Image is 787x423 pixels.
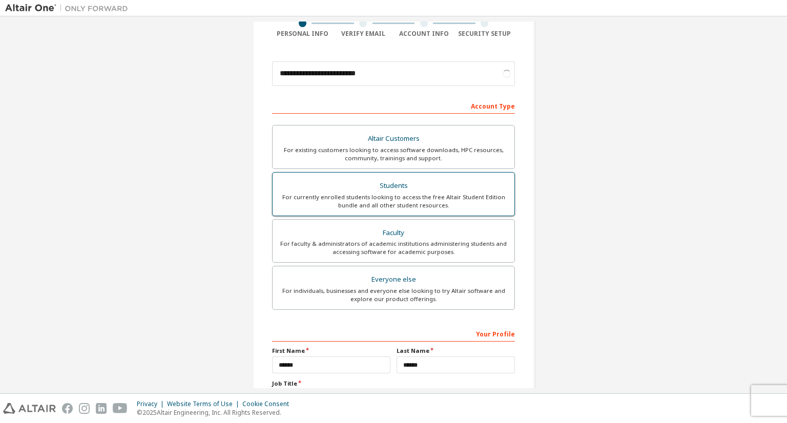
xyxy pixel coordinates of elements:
img: facebook.svg [62,403,73,414]
img: altair_logo.svg [3,403,56,414]
div: Everyone else [279,272,508,287]
div: Security Setup [454,30,515,38]
div: Faculty [279,226,508,240]
div: Account Type [272,97,515,114]
label: Last Name [397,347,515,355]
img: Altair One [5,3,133,13]
label: First Name [272,347,390,355]
div: For faculty & administrators of academic institutions administering students and accessing softwa... [279,240,508,256]
img: instagram.svg [79,403,90,414]
div: For currently enrolled students looking to access the free Altair Student Edition bundle and all ... [279,193,508,209]
div: Personal Info [272,30,333,38]
img: youtube.svg [113,403,128,414]
div: Privacy [137,400,167,408]
div: Altair Customers [279,132,508,146]
div: Your Profile [272,325,515,342]
div: For existing customers looking to access software downloads, HPC resources, community, trainings ... [279,146,508,162]
p: © 2025 Altair Engineering, Inc. All Rights Reserved. [137,408,295,417]
div: For individuals, businesses and everyone else looking to try Altair software and explore our prod... [279,287,508,303]
label: Job Title [272,379,515,388]
div: Students [279,179,508,193]
div: Website Terms of Use [167,400,242,408]
div: Verify Email [333,30,394,38]
div: Account Info [393,30,454,38]
div: Cookie Consent [242,400,295,408]
img: linkedin.svg [96,403,107,414]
